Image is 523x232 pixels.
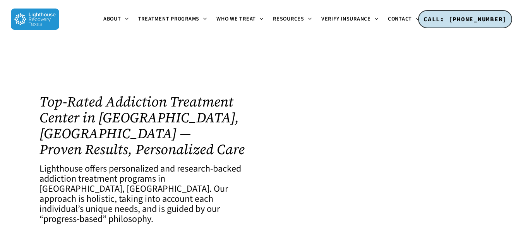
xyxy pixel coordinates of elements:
h4: Lighthouse offers personalized and research-backed addiction treatment programs in [GEOGRAPHIC_DA... [39,164,252,224]
a: Treatment Programs [134,16,212,22]
a: Resources [268,16,317,22]
span: Treatment Programs [138,15,200,23]
span: Resources [273,15,304,23]
a: Who We Treat [212,16,268,22]
span: CALL: [PHONE_NUMBER] [424,15,507,23]
a: CALL: [PHONE_NUMBER] [418,10,512,29]
a: About [99,16,134,22]
span: Verify Insurance [321,15,371,23]
img: Lighthouse Recovery Texas [11,9,59,30]
h1: Top-Rated Addiction Treatment Center in [GEOGRAPHIC_DATA], [GEOGRAPHIC_DATA] — Proven Results, Pe... [39,94,252,157]
a: Contact [383,16,424,22]
a: progress-based [43,212,103,226]
span: Who We Treat [216,15,256,23]
a: Verify Insurance [317,16,383,22]
span: Contact [388,15,412,23]
span: About [103,15,121,23]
